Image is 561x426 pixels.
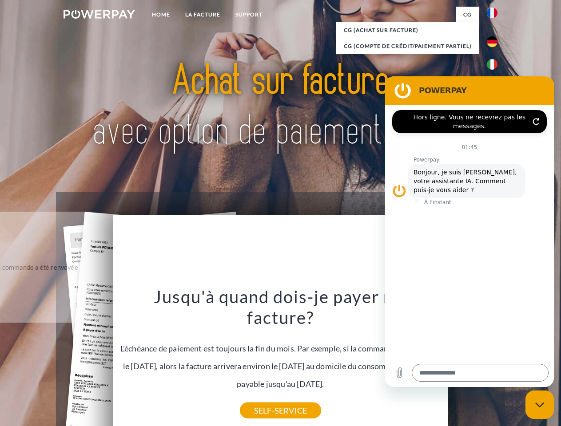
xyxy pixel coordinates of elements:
[228,7,270,23] a: Support
[456,7,479,23] a: CG
[178,7,228,23] a: LA FACTURE
[119,286,443,410] div: L'échéance de paiement est toujours la fin du mois. Par exemple, si la commande a été passée le [...
[336,38,479,54] a: CG (Compte de crédit/paiement partiel)
[119,286,443,328] h3: Jusqu'à quand dois-je payer ma facture?
[385,76,554,387] iframe: Fenêtre de messagerie
[336,22,479,38] a: CG (achat sur facture)
[487,36,497,47] img: de
[525,390,554,419] iframe: Bouton de lancement de la fenêtre de messagerie, conversation en cours
[85,43,476,170] img: title-powerpay_fr.svg
[240,402,321,418] a: SELF-SERVICE
[64,10,135,19] img: logo-powerpay-white.svg
[487,59,497,70] img: it
[144,7,178,23] a: Home
[487,8,497,18] img: fr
